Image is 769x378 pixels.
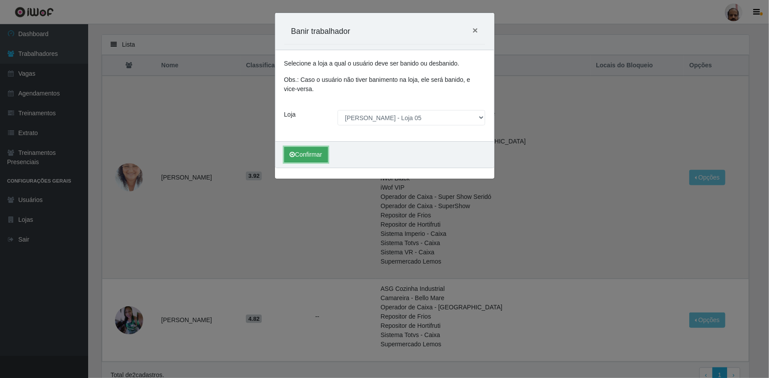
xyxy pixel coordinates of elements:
h5: Banir trabalhador [291,26,350,37]
p: Selecione a loja a qual o usuário deve ser banido ou desbanido. [284,59,485,68]
label: Loja [284,110,296,119]
span: × [472,25,478,35]
button: Close [465,18,485,42]
button: Confirmar [284,147,328,162]
p: Obs.: Caso o usuário não tiver banimento na loja, ele será banido, e vice-versa. [284,75,485,94]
